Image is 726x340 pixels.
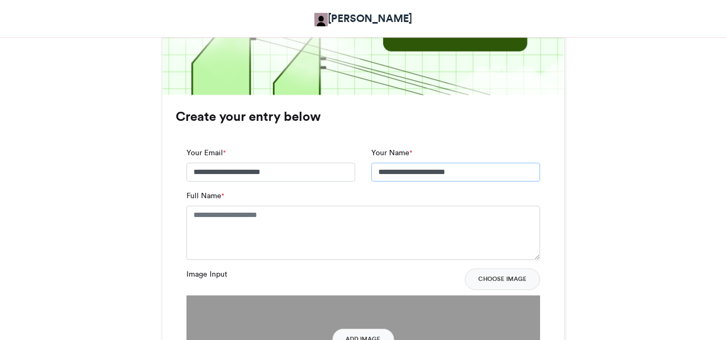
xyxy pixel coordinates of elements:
[314,13,328,26] img: Adetokunbo Adeyanju
[186,269,227,280] label: Image Input
[465,269,540,290] button: Choose Image
[186,147,226,158] label: Your Email
[176,110,551,123] h3: Create your entry below
[186,190,224,201] label: Full Name
[314,11,412,26] a: [PERSON_NAME]
[371,147,412,158] label: Your Name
